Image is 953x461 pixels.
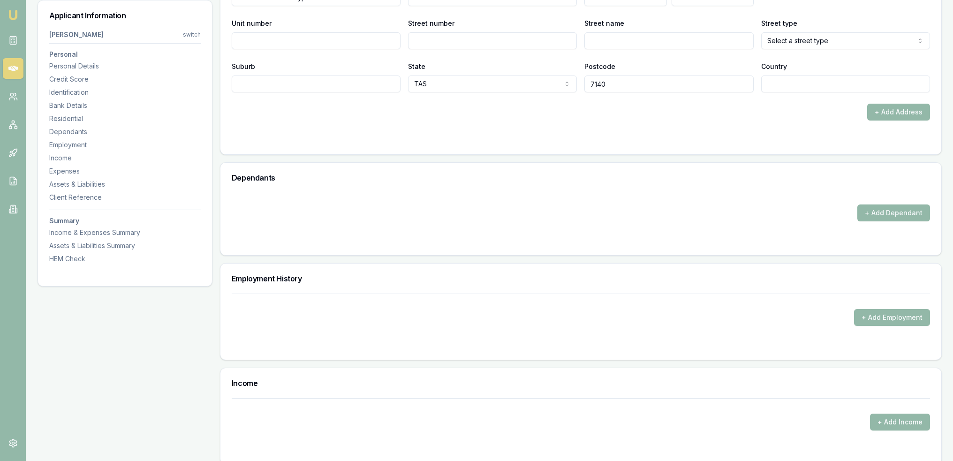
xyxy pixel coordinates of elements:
[870,414,930,431] button: + Add Income
[49,140,201,150] div: Employment
[49,218,201,224] h3: Summary
[49,51,201,58] h3: Personal
[49,61,201,71] div: Personal Details
[761,62,787,70] label: Country
[761,19,797,27] label: Street type
[49,241,201,250] div: Assets & Liabilities Summary
[49,30,104,39] div: [PERSON_NAME]
[49,153,201,163] div: Income
[408,19,454,27] label: Street number
[183,31,201,38] div: switch
[232,62,255,70] label: Suburb
[49,180,201,189] div: Assets & Liabilities
[232,174,930,181] h3: Dependants
[584,19,624,27] label: Street name
[854,309,930,326] button: + Add Employment
[584,62,615,70] label: Postcode
[49,254,201,264] div: HEM Check
[408,62,425,70] label: State
[49,114,201,123] div: Residential
[867,104,930,121] button: + Add Address
[49,127,201,136] div: Dependants
[8,9,19,21] img: emu-icon-u.png
[232,379,930,387] h3: Income
[232,19,272,27] label: Unit number
[49,193,201,202] div: Client Reference
[49,166,201,176] div: Expenses
[49,12,201,19] h3: Applicant Information
[49,228,201,237] div: Income & Expenses Summary
[49,75,201,84] div: Credit Score
[232,275,930,282] h3: Employment History
[49,88,201,97] div: Identification
[857,204,930,221] button: + Add Dependant
[49,101,201,110] div: Bank Details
